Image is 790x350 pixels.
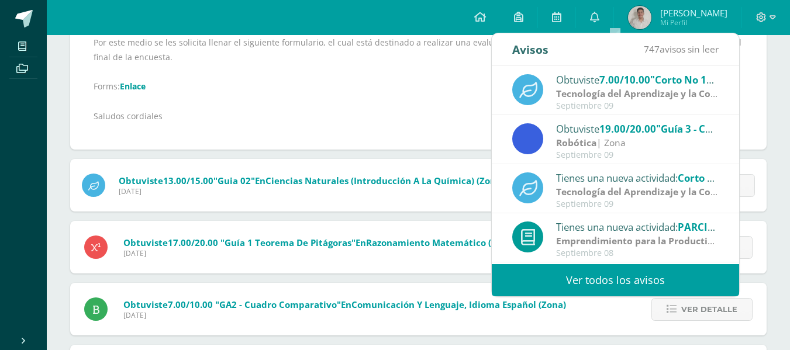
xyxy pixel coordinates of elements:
span: Mi Perfil [660,18,727,27]
span: "Guia 02" [213,175,255,186]
div: Obtuviste en [556,72,719,87]
span: Comunicación y Lenguaje, Idioma Español (Zona) [351,299,566,310]
span: 747 [644,43,660,56]
div: | Zona [556,136,719,150]
div: Obtuviste en [556,121,719,136]
span: avisos sin leer [644,43,719,56]
span: [PERSON_NAME] [660,7,727,19]
div: Avisos [512,33,548,65]
span: 17.00/20.00 [168,237,218,248]
span: Corto No 1 [678,171,729,185]
span: 19.00/20.00 [599,122,656,136]
div: Septiembre 09 [556,199,719,209]
div: | Parcial [556,185,719,199]
span: Obtuviste en [123,237,516,248]
span: "Corto No 1" [650,73,714,86]
div: | Parcial [556,234,719,248]
span: [DATE] [123,310,566,320]
div: Septiembre 09 [556,101,719,111]
strong: Emprendimiento para la Productividad [556,234,733,247]
span: [DATE] [123,248,516,258]
span: Razonamiento Matemático (Zona) [366,237,516,248]
div: | Parcial [556,87,719,101]
div: Septiembre 08 [556,248,719,258]
span: "GA2 - Cuadro comparativo" [215,299,341,310]
span: PARCIAL [678,220,720,234]
span: Ver detalle [681,299,737,320]
div: Tienes una nueva actividad: [556,170,719,185]
img: 5f8b1fa4d3844940ee0a10de8934683e.png [628,6,651,29]
span: 7.00/10.00 [599,73,650,86]
div: Tienes una nueva actividad: [556,219,719,234]
a: Ver todos los avisos [492,264,739,296]
strong: Robótica [556,136,596,149]
span: Obtuviste en [119,175,504,186]
a: Enlace [120,81,146,92]
span: "Guía 1 Teorema de Pitágoras" [220,237,356,248]
span: Ciencias Naturales (Introducción a la Química) (Zona) [265,175,504,186]
span: 13.00/15.00 [163,175,213,186]
span: 7.00/10.00 [168,299,213,310]
div: Buenos días jóvenes, es un gusto saludarlos. Por este medio se les solicita llenar el siguiente f... [94,5,743,138]
div: Septiembre 09 [556,150,719,160]
span: Obtuviste en [123,299,566,310]
span: [DATE] [119,186,504,196]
